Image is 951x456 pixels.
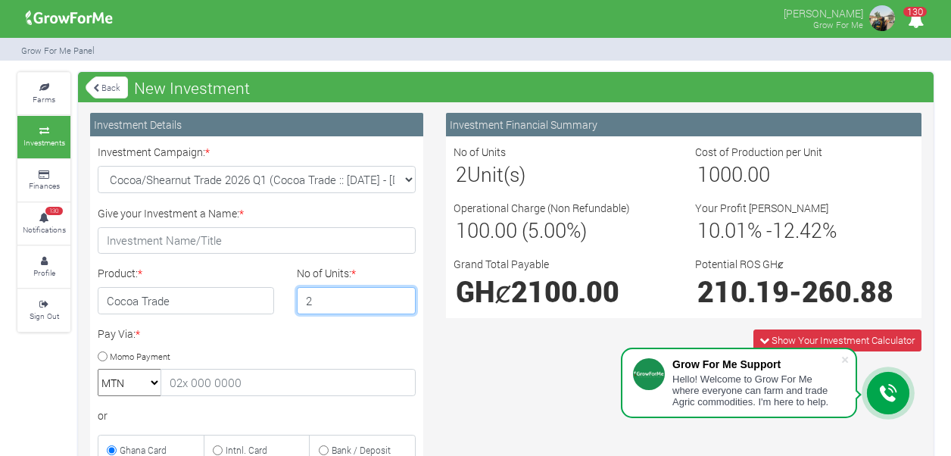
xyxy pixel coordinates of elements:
[90,113,423,136] div: Investment Details
[45,207,63,216] span: 130
[813,19,863,30] small: Grow For Me
[695,144,822,160] label: Cost of Production per Unit
[226,444,267,456] small: Intnl. Card
[784,3,863,21] p: [PERSON_NAME]
[695,200,828,216] label: Your Profit [PERSON_NAME]
[33,94,55,105] small: Farms
[903,7,927,17] span: 130
[120,444,167,456] small: Ghana Card
[772,333,915,347] span: Show Your Investment Calculator
[17,116,70,158] a: Investments
[23,137,65,148] small: Investments
[697,273,789,310] span: 210.19
[332,444,391,456] small: Bank / Deposit
[456,217,587,243] span: 100.00 (5.00%)
[697,217,747,243] span: 10.01
[697,218,912,242] h3: % - %
[20,3,118,33] img: growforme image
[456,162,670,186] h3: Unit(s)
[672,373,840,408] div: Hello! Welcome to Grow For Me where everyone can farm and trade Agric commodities. I'm here to help.
[802,273,893,310] span: 260.88
[213,445,223,455] input: Intnl. Card
[98,408,416,423] div: or
[456,274,670,308] h1: GHȼ
[17,246,70,288] a: Profile
[130,73,254,103] span: New Investment
[446,113,921,136] div: Investment Financial Summary
[17,203,70,245] a: 130 Notifications
[901,3,931,37] i: Notifications
[511,273,619,310] span: 2100.00
[319,445,329,455] input: Bank / Deposit
[867,3,897,33] img: growforme image
[456,161,467,187] span: 2
[110,350,170,361] small: Momo Payment
[901,14,931,29] a: 130
[98,287,274,314] h4: Cocoa Trade
[772,217,822,243] span: 12.42
[17,73,70,114] a: Farms
[697,274,912,308] h1: -
[98,227,416,255] input: Investment Name/Title
[695,256,784,272] label: Potential ROS GHȼ
[23,224,66,235] small: Notifications
[697,161,770,187] span: 1000.00
[454,256,549,272] label: Grand Total Payable
[98,144,210,160] label: Investment Campaign:
[454,144,506,160] label: No of Units
[98,326,140,342] label: Pay Via:
[21,45,95,56] small: Grow For Me Panel
[161,369,416,396] input: 02x 000 0000
[98,351,108,361] input: Momo Payment
[98,205,244,221] label: Give your Investment a Name:
[107,445,117,455] input: Ghana Card
[29,180,60,191] small: Finances
[454,200,630,216] label: Operational Charge (Non Refundable)
[86,75,128,100] a: Back
[672,358,840,370] div: Grow For Me Support
[98,265,142,281] label: Product:
[33,267,55,278] small: Profile
[297,265,356,281] label: No of Units:
[30,311,59,321] small: Sign Out
[17,160,70,201] a: Finances
[17,289,70,331] a: Sign Out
